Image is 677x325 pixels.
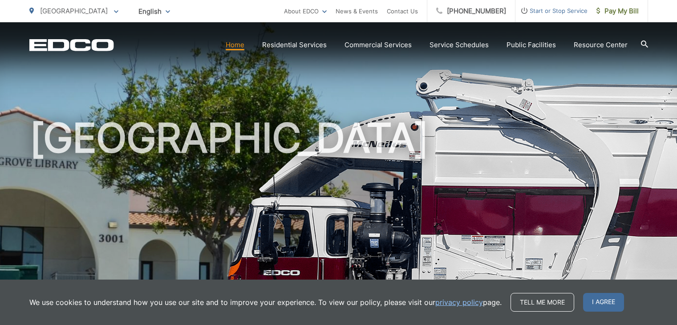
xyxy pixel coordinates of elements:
[430,40,489,50] a: Service Schedules
[345,40,412,50] a: Commercial Services
[29,297,502,308] p: We use cookies to understand how you use our site and to improve your experience. To view our pol...
[284,6,327,16] a: About EDCO
[511,293,574,312] a: Tell me more
[29,39,114,51] a: EDCD logo. Return to the homepage.
[574,40,628,50] a: Resource Center
[262,40,327,50] a: Residential Services
[435,297,483,308] a: privacy policy
[596,6,639,16] span: Pay My Bill
[132,4,177,19] span: English
[336,6,378,16] a: News & Events
[387,6,418,16] a: Contact Us
[507,40,556,50] a: Public Facilities
[40,7,108,15] span: [GEOGRAPHIC_DATA]
[583,293,624,312] span: I agree
[226,40,244,50] a: Home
